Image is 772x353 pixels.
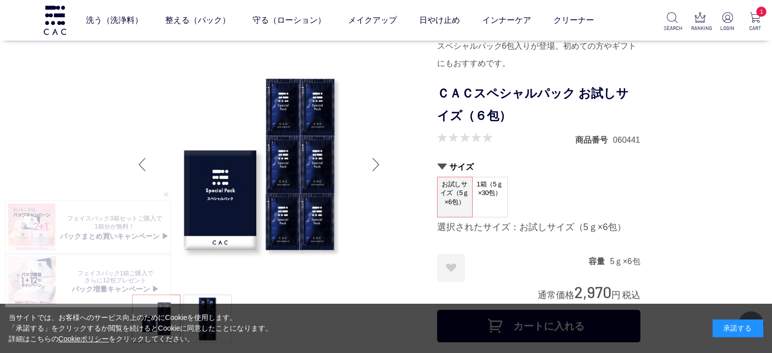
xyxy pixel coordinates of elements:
div: 承諾する [713,319,763,337]
a: メイクアップ [348,6,397,35]
a: 守る（ローション） [253,6,326,35]
img: ＣＡＣスペシャルパック お試しサイズ（６包） お試しサイズ（5ｇ×6包） [132,38,386,292]
p: LOGIN [719,24,736,32]
span: 2,970 [574,282,611,301]
dt: 商品番号 [575,135,613,145]
div: Previous slide [132,144,152,185]
a: 1 CART [746,12,764,32]
span: 通常価格 [538,290,574,300]
dd: 060441 [613,135,640,145]
span: 円 [611,290,621,300]
span: 1 [756,7,766,17]
span: 税込 [622,290,640,300]
p: CART [746,24,764,32]
p: RANKING [691,24,709,32]
a: 整える（パック） [165,6,230,35]
a: SEARCH [664,12,682,32]
div: 当サイトでは、お客様へのサービス向上のためにCookieを使用します。 「承諾する」をクリックするか閲覧を続けるとCookieに同意したことになります。 詳細はこちらの をクリックしてください。 [9,312,273,344]
a: クリーナー [553,6,594,35]
h1: ＣＡＣスペシャルパック お試しサイズ（６包） [437,82,640,128]
dd: 5ｇ×6包 [610,256,640,267]
div: Next slide [366,144,386,185]
a: お気に入りに登録する [437,254,465,282]
div: 選択されたサイズ：お試しサイズ（5ｇ×6包） [437,221,640,234]
a: LOGIN [719,12,736,32]
span: 1箱（5ｇ×30包） [473,177,507,206]
a: RANKING [691,12,709,32]
img: logo [42,6,68,35]
p: SEARCH [664,24,682,32]
a: 日やけ止め [419,6,460,35]
a: Cookieポリシー [58,335,109,343]
a: 洗う（洗浄料） [86,6,143,35]
a: インナーケア [482,6,531,35]
h2: サイズ [437,162,640,172]
span: お試しサイズ（5ｇ×6包） [438,177,472,209]
dt: 容量 [589,256,610,267]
